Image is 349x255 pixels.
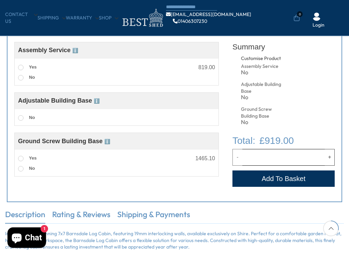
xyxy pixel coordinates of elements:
a: [EMAIL_ADDRESS][DOMAIN_NAME] [166,12,251,17]
span: £919.00 [259,134,294,148]
a: Rating & Reviews [52,209,110,223]
a: Description [5,209,45,223]
a: CONTACT US [5,11,37,25]
p: Introducing the stunning 7x7 Barnsdale Log Cabin, featuring 19mm interlocking walls, available ex... [5,230,344,251]
a: Warranty [66,15,99,21]
span: ℹ️ [72,48,78,53]
div: Summary [232,39,335,55]
span: Yes [29,155,36,161]
span: Ground Screw Building Base [18,138,110,145]
a: Shipping [37,15,66,21]
span: Adjustable Building Base [18,97,100,104]
div: No [241,119,283,125]
img: User Icon [313,13,321,21]
img: logo [118,7,166,29]
a: Shop [99,15,118,21]
div: Ground Screw Building Base [241,106,283,119]
a: Login [313,22,324,29]
div: Assembly Service [241,63,283,70]
span: No [29,115,35,120]
div: 1465.10 [195,156,215,161]
span: ℹ️ [104,139,110,144]
span: Yes [29,64,36,70]
input: Quantity [242,149,325,165]
inbox-online-store-chat: Shopify online store chat [5,227,48,250]
a: 0 [293,15,300,21]
span: ℹ️ [94,98,100,104]
span: No [29,75,35,80]
span: 0 [297,11,303,17]
span: No [29,166,35,171]
button: Increase quantity [325,149,335,165]
a: 01406307230 [173,19,207,24]
div: Adjustable Building Base [241,81,283,94]
span: Assembly Service [18,47,78,54]
div: Customise Product [241,55,307,62]
div: No [241,94,283,100]
a: Shipping & Payments [117,209,190,223]
div: No [241,70,283,75]
div: 819.00 [198,65,215,70]
button: Decrease quantity [232,149,242,165]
